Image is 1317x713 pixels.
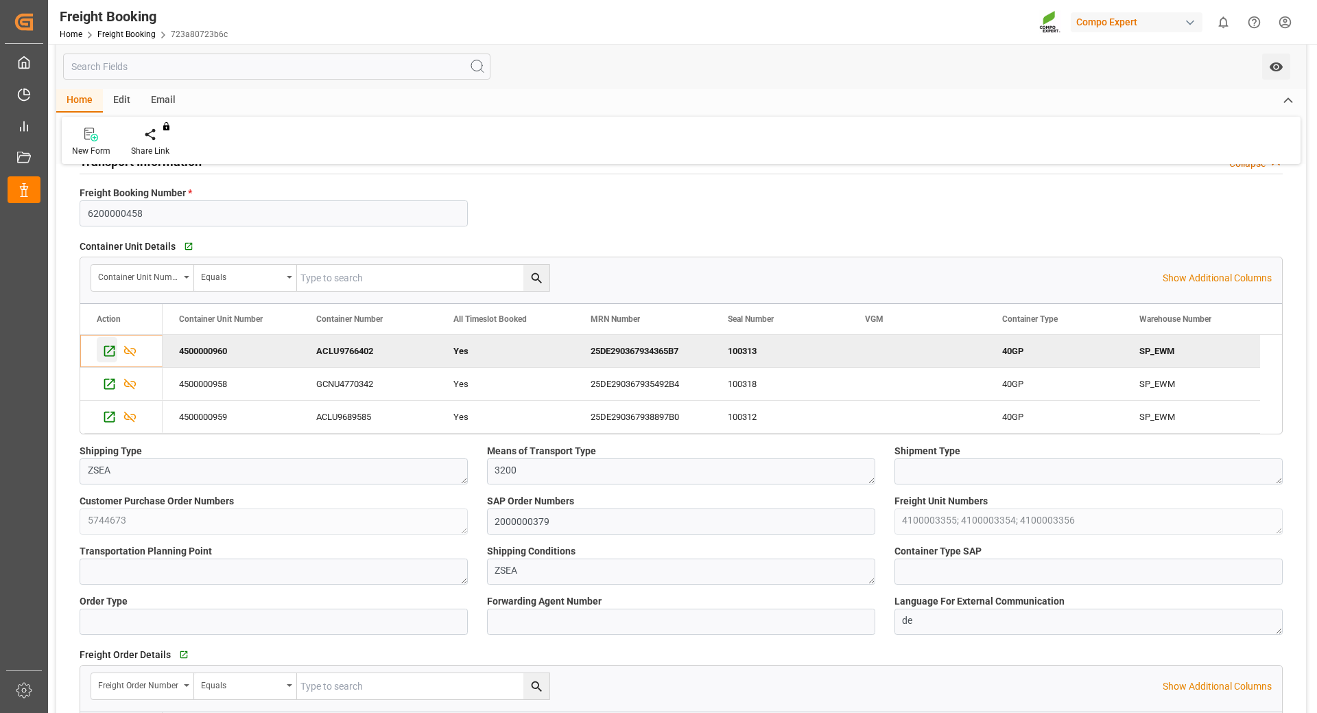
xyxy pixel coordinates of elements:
button: open menu [1262,54,1290,80]
div: 4500000958 [163,368,300,400]
div: 4500000959 [163,401,300,433]
div: 25DE290367934365B7 [574,335,711,367]
div: Yes [453,336,558,367]
div: 40GP [1002,369,1106,400]
div: Container Unit Number [98,268,179,283]
a: Home [60,30,82,39]
div: ACLU9766402 [300,335,437,367]
button: open menu [91,265,194,291]
div: Press SPACE to select this row. [163,401,1260,434]
button: Help Center [1239,7,1270,38]
div: Press SPACE to deselect this row. [80,335,163,368]
button: show 0 new notifications [1208,7,1239,38]
div: Action [97,314,121,324]
textarea: de [894,609,1283,635]
span: Forwarding Agent Number [487,594,602,609]
div: Yes [453,401,558,433]
div: SP_EWM [1123,401,1260,433]
div: Freight Booking [60,6,228,27]
span: Shipping Type [80,444,142,458]
div: SP_EWM [1123,335,1260,367]
p: Show Additional Columns [1163,679,1272,694]
span: Warehouse Number [1139,314,1211,324]
span: Means of Transport Type [487,444,596,458]
button: search button [523,265,549,291]
textarea: ZSEA [487,559,875,585]
div: Email [141,89,186,113]
span: SAP Order Numbers [487,494,574,509]
span: Container Unit Number [179,314,263,324]
button: open menu [194,265,297,291]
div: SP_EWM [1123,368,1260,400]
div: Press SPACE to select this row. [80,401,163,434]
span: Container Type SAP [894,544,982,559]
div: New Form [72,145,110,157]
input: Search Fields [63,54,490,80]
div: 100313 [711,335,849,367]
input: Type to search [297,673,549,699]
button: open menu [91,673,194,699]
div: Home [56,89,103,113]
textarea: 3200 [487,458,875,484]
span: Language For External Communication [894,594,1065,609]
div: 100318 [711,368,849,400]
div: 40GP [1002,336,1106,367]
span: All Timeslot Booked [453,314,527,324]
span: VGM [865,314,883,324]
div: 100312 [711,401,849,433]
span: Transportation Planning Point [80,544,212,559]
button: Compo Expert [1071,9,1208,35]
button: open menu [194,673,297,699]
span: Container Type [1002,314,1058,324]
span: Shipment Type [894,444,960,458]
input: Type to search [297,265,549,291]
textarea: ZSEA [80,458,468,484]
span: Freight Booking Number [80,186,192,200]
span: Seal Number [728,314,774,324]
div: 4500000960 [163,335,300,367]
span: Freight Order Details [80,648,171,662]
div: Compo Expert [1071,12,1202,32]
textarea: 4100003355; 4100003354; 4100003356 [894,509,1283,535]
span: Freight Unit Numbers [894,494,988,509]
div: 25DE290367935492B4 [574,368,711,400]
div: 25DE290367938897B0 [574,401,711,433]
button: search button [523,673,549,699]
div: Press SPACE to select this row. [80,368,163,401]
span: Order Type [80,594,128,609]
textarea: 5744673 [80,509,468,535]
div: 40GP [1002,401,1106,433]
div: GCNU4770342 [300,368,437,400]
span: Container Number [316,314,383,324]
img: Screenshot%202023-09-29%20at%2010.02.21.png_1712312052.png [1039,10,1061,34]
span: MRN Number [591,314,640,324]
span: Customer Purchase Order Numbers [80,494,234,509]
div: Freight Order Number [98,676,179,692]
div: Equals [201,268,282,283]
span: Container Unit Details [80,239,176,254]
div: Yes [453,369,558,400]
div: Edit [103,89,141,113]
div: Equals [201,676,282,692]
div: ACLU9689585 [300,401,437,433]
span: Shipping Conditions [487,544,576,559]
div: Press SPACE to deselect this row. [163,335,1260,368]
a: Freight Booking [97,30,156,39]
div: Press SPACE to select this row. [163,368,1260,401]
p: Show Additional Columns [1163,271,1272,285]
